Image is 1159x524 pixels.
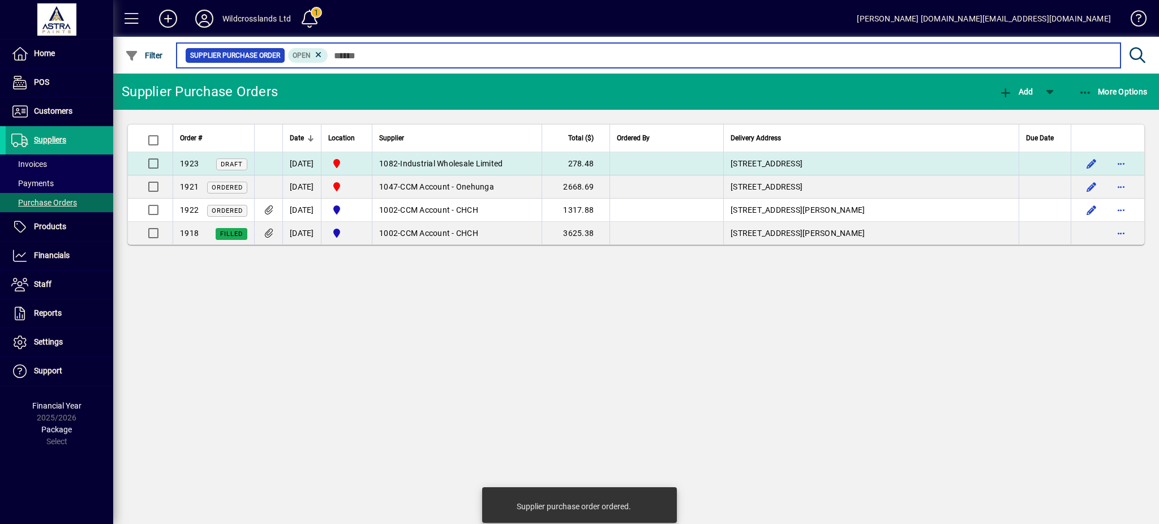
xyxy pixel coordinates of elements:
[212,184,243,191] span: Ordered
[372,152,542,175] td: -
[328,226,365,240] span: Christchurch
[34,222,66,231] span: Products
[122,83,278,101] div: Supplier Purchase Orders
[180,182,199,191] span: 1921
[34,280,51,289] span: Staff
[328,203,365,217] span: Christchurch
[34,308,62,317] span: Reports
[400,229,478,238] span: CCM Account - CHCH
[542,175,609,199] td: 2668.69
[1112,201,1130,219] button: More options
[723,152,1019,175] td: [STREET_ADDRESS]
[1026,132,1064,144] div: Due Date
[122,45,166,66] button: Filter
[180,229,199,238] span: 1918
[34,251,70,260] span: Financials
[150,8,186,29] button: Add
[542,222,609,244] td: 3625.38
[1076,81,1151,102] button: More Options
[1122,2,1145,39] a: Knowledge Base
[1083,178,1101,196] button: Edit
[6,97,113,126] a: Customers
[6,154,113,174] a: Invoices
[290,132,304,144] span: Date
[1083,154,1101,173] button: Edit
[1112,154,1130,173] button: More options
[517,501,631,512] div: Supplier purchase order ordered.
[282,199,321,222] td: [DATE]
[400,182,494,191] span: CCM Account - Onehunga
[11,179,54,188] span: Payments
[6,270,113,299] a: Staff
[379,159,398,168] span: 1082
[328,132,355,144] span: Location
[6,193,113,212] a: Purchase Orders
[6,328,113,357] a: Settings
[11,160,47,169] span: Invoices
[6,299,113,328] a: Reports
[1083,201,1101,219] button: Edit
[379,205,398,214] span: 1002
[293,51,311,59] span: Open
[288,48,328,63] mat-chip: Completion Status: Open
[568,132,594,144] span: Total ($)
[282,222,321,244] td: [DATE]
[190,50,280,61] span: Supplier Purchase Order
[282,175,321,199] td: [DATE]
[125,51,163,60] span: Filter
[996,81,1036,102] button: Add
[372,222,542,244] td: -
[372,199,542,222] td: -
[34,78,49,87] span: POS
[999,87,1033,96] span: Add
[400,159,503,168] span: Industrial Wholesale Limited
[542,152,609,175] td: 278.48
[6,357,113,385] a: Support
[723,199,1019,222] td: [STREET_ADDRESS][PERSON_NAME]
[41,425,72,434] span: Package
[180,159,199,168] span: 1923
[180,132,247,144] div: Order #
[617,132,650,144] span: Ordered By
[282,152,321,175] td: [DATE]
[6,213,113,241] a: Products
[32,401,81,410] span: Financial Year
[6,174,113,193] a: Payments
[731,132,781,144] span: Delivery Address
[379,229,398,238] span: 1002
[180,205,199,214] span: 1922
[328,132,365,144] div: Location
[723,175,1019,199] td: [STREET_ADDRESS]
[180,132,202,144] span: Order #
[34,49,55,58] span: Home
[34,135,66,144] span: Suppliers
[6,40,113,68] a: Home
[1112,178,1130,196] button: More options
[6,242,113,270] a: Financials
[1079,87,1148,96] span: More Options
[212,207,243,214] span: Ordered
[34,366,62,375] span: Support
[222,10,291,28] div: Wildcrosslands Ltd
[221,161,243,168] span: Draft
[34,337,63,346] span: Settings
[379,132,404,144] span: Supplier
[328,157,365,170] span: Onehunga
[1026,132,1054,144] span: Due Date
[220,230,243,238] span: Filled
[372,175,542,199] td: -
[1112,224,1130,242] button: More options
[379,132,535,144] div: Supplier
[11,198,77,207] span: Purchase Orders
[617,132,716,144] div: Ordered By
[290,132,314,144] div: Date
[400,205,478,214] span: CCM Account - CHCH
[328,180,365,194] span: Onehunga
[6,68,113,97] a: POS
[379,182,398,191] span: 1047
[549,132,604,144] div: Total ($)
[542,199,609,222] td: 1317.88
[857,10,1111,28] div: [PERSON_NAME] [DOMAIN_NAME][EMAIL_ADDRESS][DOMAIN_NAME]
[723,222,1019,244] td: [STREET_ADDRESS][PERSON_NAME]
[186,8,222,29] button: Profile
